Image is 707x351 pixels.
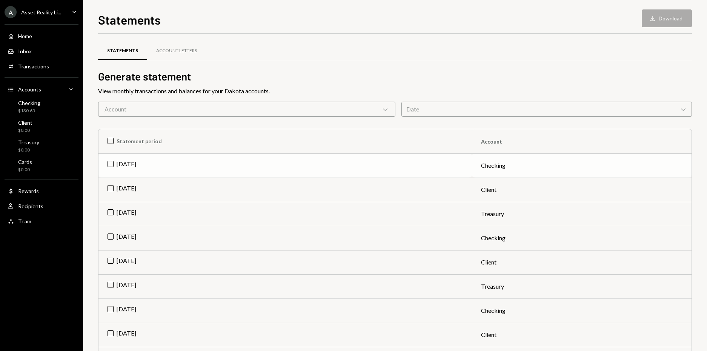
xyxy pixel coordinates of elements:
div: A [5,6,17,18]
td: Client [472,178,692,202]
div: Date [401,102,692,117]
a: Recipients [5,199,78,213]
div: Client [18,119,32,126]
td: Client [472,250,692,274]
div: $0.00 [18,147,39,153]
div: $0.00 [18,127,32,134]
a: Statements [98,41,147,60]
a: Transactions [5,59,78,73]
div: Rewards [18,188,39,194]
td: Checking [472,226,692,250]
div: View monthly transactions and balances for your Dakota accounts. [98,87,692,96]
td: Treasury [472,202,692,226]
td: Client [472,323,692,347]
div: Cards [18,159,32,165]
td: Treasury [472,274,692,298]
a: Team [5,214,78,228]
div: Inbox [18,48,32,54]
a: Account Letters [147,41,206,60]
a: Accounts [5,82,78,96]
div: Account Letters [156,48,197,54]
a: Checking$130.65 [5,97,78,116]
td: Checking [472,153,692,178]
td: Checking [472,298,692,323]
div: Account [98,102,395,117]
div: Team [18,218,31,224]
a: Treasury$0.00 [5,137,78,155]
div: Checking [18,100,40,106]
h2: Generate statement [98,69,692,84]
div: $130.65 [18,108,40,114]
div: Transactions [18,63,49,70]
div: Treasury [18,139,39,145]
a: Cards$0.00 [5,156,78,175]
div: Accounts [18,86,41,93]
div: Home [18,33,32,39]
a: Inbox [5,44,78,58]
div: Asset Reality Li... [21,9,61,15]
a: Home [5,29,78,43]
div: $0.00 [18,167,32,173]
div: Statements [107,48,138,54]
h1: Statements [98,12,161,27]
div: Recipients [18,203,43,209]
a: Client$0.00 [5,117,78,135]
th: Account [472,129,692,153]
a: Rewards [5,184,78,198]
